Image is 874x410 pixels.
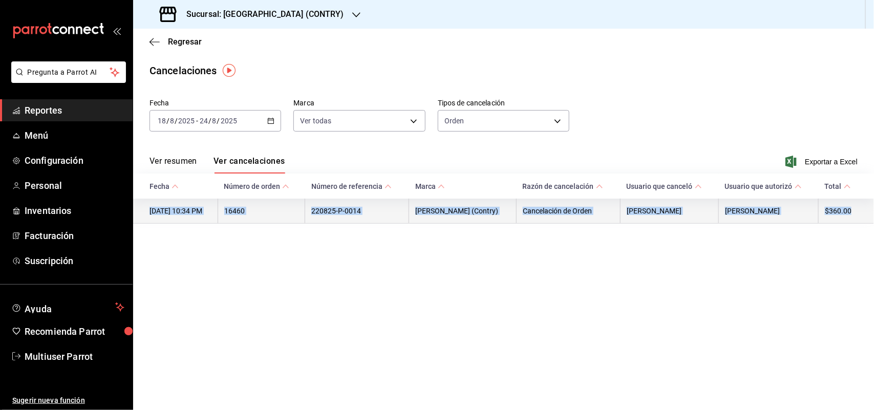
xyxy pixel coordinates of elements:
span: / [217,117,220,125]
span: Sugerir nueva función [12,395,124,406]
span: Fecha [150,182,179,190]
span: Usuario que canceló [627,182,702,190]
span: Inventarios [25,204,124,218]
th: [DATE] 10:34 PM [133,199,218,224]
th: 220825-P-0014 [305,199,409,224]
span: Número de referencia [311,182,392,190]
span: Configuración [25,154,124,167]
span: Ayuda [25,301,111,313]
h3: Sucursal: [GEOGRAPHIC_DATA] (CONTRY) [178,8,344,20]
th: [PERSON_NAME] [621,199,719,224]
button: Ver cancelaciones [214,156,285,174]
span: Pregunta a Parrot AI [28,67,110,78]
th: $360.00 [819,199,874,224]
span: Personal [25,179,124,192]
label: Fecha [150,100,281,107]
input: -- [212,117,217,125]
span: / [166,117,169,125]
span: - [196,117,198,125]
label: Tipos de cancelación [438,100,569,107]
span: Marca [415,182,445,190]
span: Multiuser Parrot [25,350,124,363]
span: Menú [25,128,124,142]
th: [PERSON_NAME] [719,199,819,224]
span: Regresar [168,37,202,47]
th: 16460 [218,199,305,224]
span: / [208,117,211,125]
input: -- [157,117,166,125]
th: [PERSON_NAME] (Contry) [409,199,517,224]
label: Marca [293,100,425,107]
img: Tooltip marker [223,64,236,77]
button: Regresar [150,37,202,47]
span: Suscripción [25,254,124,268]
button: Ver resumen [150,156,197,174]
span: Orden [444,116,464,126]
span: Facturación [25,229,124,243]
input: ---- [220,117,238,125]
div: Cancelaciones [150,63,217,78]
span: Reportes [25,103,124,117]
button: Exportar a Excel [787,156,858,168]
button: Pregunta a Parrot AI [11,61,126,83]
a: Pregunta a Parrot AI [7,74,126,85]
th: Cancelación de Orden [517,199,621,224]
span: Usuario que autorizó [725,182,802,190]
button: open_drawer_menu [113,27,121,35]
input: -- [199,117,208,125]
span: Razón de cancelación [523,182,603,190]
span: Total [825,182,851,190]
input: -- [169,117,175,125]
div: navigation tabs [150,156,285,174]
input: ---- [178,117,195,125]
span: / [175,117,178,125]
span: Recomienda Parrot [25,325,124,338]
span: Número de orden [224,182,289,190]
span: Ver todas [300,116,331,126]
